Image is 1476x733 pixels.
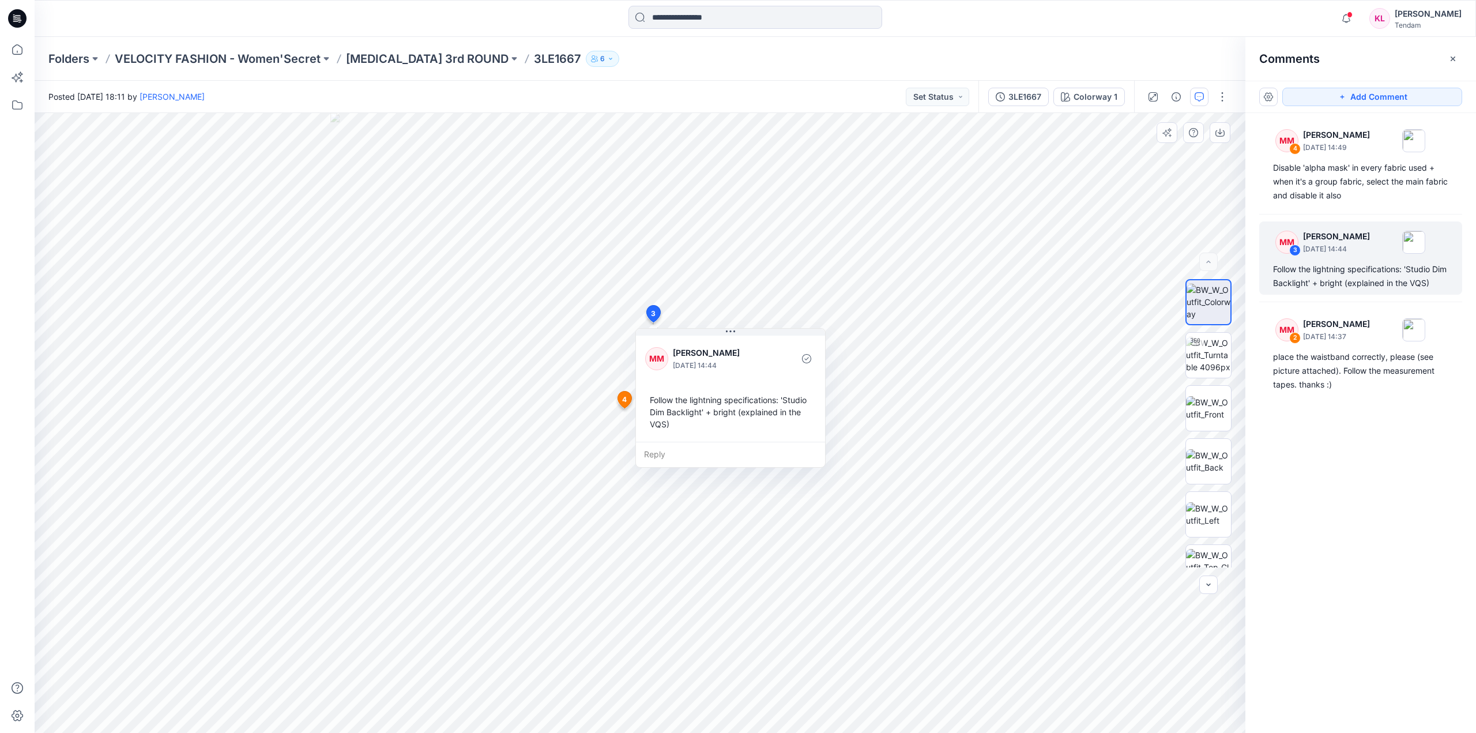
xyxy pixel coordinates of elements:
[1303,243,1370,255] p: [DATE] 14:44
[1303,331,1370,343] p: [DATE] 14:37
[1186,337,1231,373] img: BW_W_Outfit_Turntable 4096px
[673,360,767,371] p: [DATE] 14:44
[1303,317,1370,331] p: [PERSON_NAME]
[1259,52,1320,66] h2: Comments
[1275,231,1298,254] div: MM
[534,51,581,67] p: 3LE1667
[1186,396,1231,420] img: BW_W_Outfit_Front
[1053,88,1125,106] button: Colorway 1
[1273,161,1448,202] div: Disable 'alpha mask' in every fabric used + when it's a group fabric, select the main fabric and ...
[1273,262,1448,290] div: Follow the lightning specifications: 'Studio Dim Backlight' + bright (explained in the VQS)
[1167,88,1185,106] button: Details
[1275,129,1298,152] div: MM
[600,52,605,65] p: 6
[1275,318,1298,341] div: MM
[140,92,205,102] a: [PERSON_NAME]
[1187,284,1230,320] img: BW_W_Outfit_Colorway
[1369,8,1390,29] div: KL
[645,389,816,435] div: Follow the lightning specifications: 'Studio Dim Backlight' + bright (explained in the VQS)
[1008,91,1041,103] div: 3LE1667
[1303,128,1370,142] p: [PERSON_NAME]
[1303,142,1370,153] p: [DATE] 14:49
[586,51,619,67] button: 6
[651,309,656,319] span: 3
[1282,88,1462,106] button: Add Comment
[1303,230,1370,243] p: [PERSON_NAME]
[1289,245,1301,256] div: 3
[48,91,205,103] span: Posted [DATE] 18:11 by
[1395,21,1462,29] div: Tendam
[988,88,1049,106] button: 3LE1667
[115,51,321,67] a: VELOCITY FASHION - Women'Secret
[673,346,767,360] p: [PERSON_NAME]
[1289,332,1301,344] div: 2
[1273,350,1448,392] div: place the waistband correctly, please (see picture attached). Follow the measurement tapes. thank...
[645,347,668,370] div: MM
[48,51,89,67] a: Folders
[1186,449,1231,473] img: BW_W_Outfit_Back
[1289,143,1301,155] div: 4
[346,51,509,67] a: [MEDICAL_DATA] 3rd ROUND
[622,394,627,405] span: 4
[636,442,825,467] div: Reply
[1186,549,1231,585] img: BW_W_Outfit_Top_CloseUp
[1186,502,1231,527] img: BW_W_Outfit_Left
[1074,91,1117,103] div: Colorway 1
[1395,7,1462,21] div: [PERSON_NAME]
